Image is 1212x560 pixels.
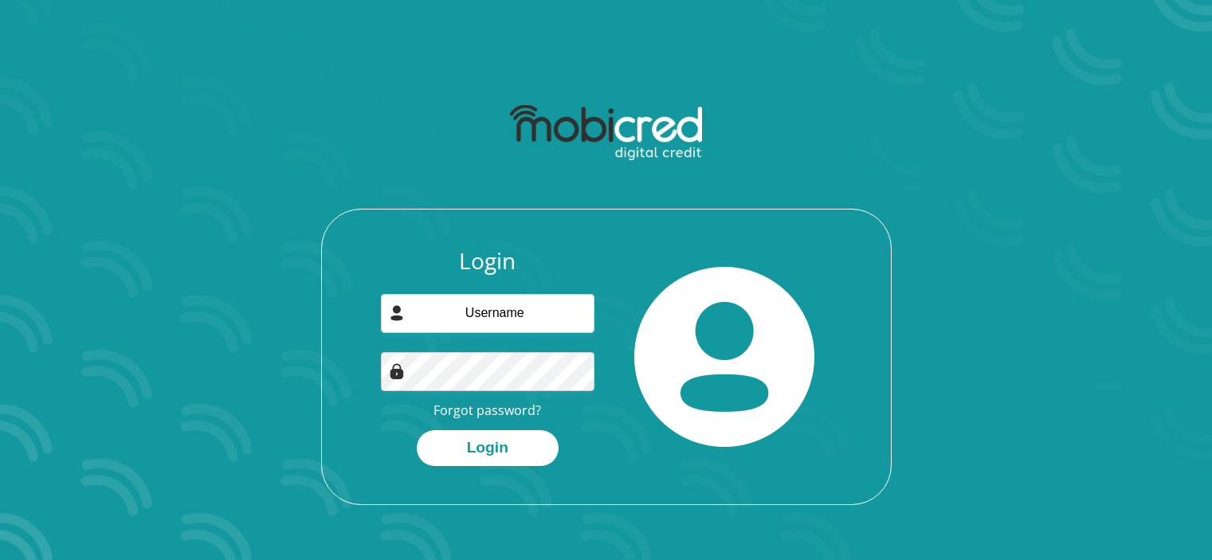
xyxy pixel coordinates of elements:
input: Username [381,294,594,333]
img: Image [389,363,405,379]
img: mobicred logo [510,105,702,161]
button: Login [417,430,559,466]
img: user-icon image [389,305,405,321]
h3: Login [381,248,594,275]
a: Forgot password? [433,401,541,419]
